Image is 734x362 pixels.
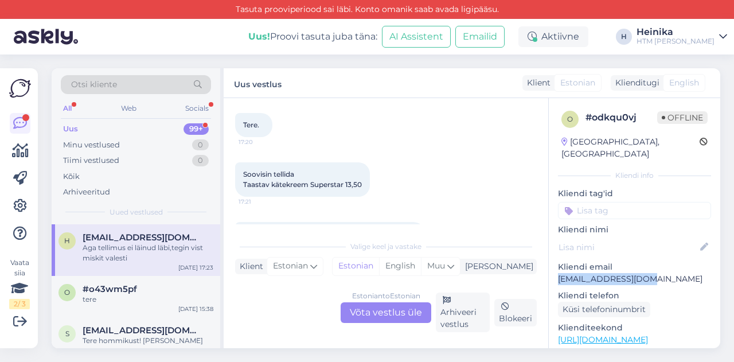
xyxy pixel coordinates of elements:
[63,186,110,198] div: Arhiveeritud
[558,261,711,273] p: Kliendi email
[64,236,70,245] span: h
[243,170,362,189] span: Soovisin tellida Taastav kätekreem Superstar 13,50
[657,111,708,124] span: Offline
[522,77,550,89] div: Klient
[558,170,711,181] div: Kliendi info
[63,139,120,151] div: Minu vestlused
[192,155,209,166] div: 0
[637,37,715,46] div: HTM [PERSON_NAME]
[558,302,650,317] div: Küsi telefoninumbrit
[455,26,505,48] button: Emailid
[243,120,259,129] span: Tere.
[71,79,117,91] span: Otsi kliente
[637,28,715,37] div: Heinika
[559,241,698,254] input: Lisa nimi
[83,294,213,305] div: tere
[183,101,211,116] div: Socials
[518,26,588,47] div: Aktiivne
[248,31,270,42] b: Uus!
[64,288,70,297] span: o
[341,302,431,323] div: Võta vestlus üle
[333,258,379,275] div: Estonian
[558,322,711,334] p: Klienditeekond
[9,77,31,99] img: Askly Logo
[63,123,78,135] div: Uus
[178,263,213,272] div: [DATE] 17:23
[558,188,711,200] p: Kliendi tag'id
[234,75,282,91] label: Uus vestlus
[192,139,209,151] div: 0
[611,77,659,89] div: Klienditugi
[560,77,595,89] span: Estonian
[63,155,119,166] div: Tiimi vestlused
[83,336,213,356] div: Tere hommikust! [PERSON_NAME] Clear skin challege, aga ma ei saanud eile videot meilile!
[427,260,445,271] span: Muu
[352,291,420,301] div: Estonian to Estonian
[239,138,282,146] span: 17:20
[460,260,533,273] div: [PERSON_NAME]
[83,325,202,336] span: sirje.puusepp2@mail.ee
[239,197,282,206] span: 17:21
[9,258,30,309] div: Vaata siia
[83,232,202,243] span: haavhelle@gmail.com
[382,26,451,48] button: AI Assistent
[273,260,308,273] span: Estonian
[119,101,139,116] div: Web
[616,29,632,45] div: H
[494,299,537,326] div: Blokeeri
[83,284,137,294] span: #o43wm5pf
[558,273,711,285] p: [EMAIL_ADDRESS][DOMAIN_NAME]
[436,293,490,332] div: Arhiveeri vestlus
[61,101,74,116] div: All
[83,243,213,263] div: Aga tellimus ei läinud läbi,tegin vist miskit valesti
[585,111,657,124] div: # odkqu0vj
[558,202,711,219] input: Lisa tag
[110,207,163,217] span: Uued vestlused
[669,77,699,89] span: English
[183,123,209,135] div: 99+
[558,224,711,236] p: Kliendi nimi
[235,260,263,273] div: Klient
[558,334,648,345] a: [URL][DOMAIN_NAME]
[248,30,377,44] div: Proovi tasuta juba täna:
[63,171,80,182] div: Kõik
[9,299,30,309] div: 2 / 3
[567,115,573,123] span: o
[379,258,421,275] div: English
[561,136,700,160] div: [GEOGRAPHIC_DATA], [GEOGRAPHIC_DATA]
[637,28,727,46] a: HeinikaHTM [PERSON_NAME]
[178,305,213,313] div: [DATE] 15:38
[65,329,69,338] span: s
[558,290,711,302] p: Kliendi telefon
[235,242,537,252] div: Valige keel ja vastake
